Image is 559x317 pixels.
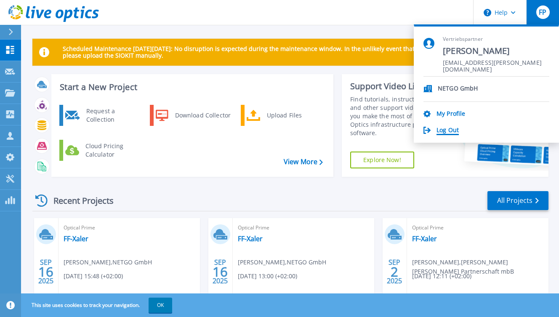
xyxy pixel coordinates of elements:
a: Explore Now! [350,152,414,168]
a: Download Collector [150,105,236,126]
span: Optical Prime [238,223,369,232]
a: All Projects [487,191,548,210]
a: View More [284,158,323,166]
span: Optical Prime [412,223,543,232]
a: Log Out [437,127,459,135]
a: FF-Xaler [238,234,263,243]
a: Request a Collection [59,105,146,126]
span: [DATE] 15:48 (+02:00) [64,272,123,281]
span: 16 [213,268,228,275]
div: Recent Projects [32,190,125,211]
span: [EMAIL_ADDRESS][PERSON_NAME][DOMAIN_NAME] [443,59,549,67]
div: Upload Files [263,107,325,124]
div: Request a Collection [82,107,144,124]
span: [PERSON_NAME] [443,45,549,57]
div: SEP 2025 [386,256,402,287]
span: Optical Prime [64,223,195,232]
div: SEP 2025 [212,256,228,287]
span: 16 [38,268,53,275]
p: NETGO GmbH [438,85,478,93]
span: [PERSON_NAME] , NETGO GmbH [64,258,152,267]
span: [DATE] 12:11 (+02:00) [412,272,471,281]
p: Scheduled Maintenance [DATE][DATE]: No disruption is expected during the maintenance window. In t... [63,45,542,59]
span: [PERSON_NAME] , [PERSON_NAME] [PERSON_NAME] Partnerschaft mbB [412,258,548,276]
a: Cloud Pricing Calculator [59,140,146,161]
span: FP [539,9,546,16]
h3: Start a New Project [60,83,322,92]
a: FF-Xaler [412,234,437,243]
div: Find tutorials, instructional guides and other support videos to help you make the most of your L... [350,95,453,137]
span: Vertriebspartner [443,36,549,43]
div: Support Video Library [350,81,453,92]
div: Download Collector [171,107,234,124]
a: Upload Files [241,105,327,126]
span: This site uses cookies to track your navigation. [23,298,172,313]
button: OK [149,298,172,313]
div: Cloud Pricing Calculator [81,142,144,159]
span: 2 [391,268,398,275]
a: My Profile [437,110,465,118]
div: SEP 2025 [38,256,54,287]
span: [PERSON_NAME] , NETGO GmbH [238,258,326,267]
span: [DATE] 13:00 (+02:00) [238,272,297,281]
a: FF-Xaler [64,234,88,243]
